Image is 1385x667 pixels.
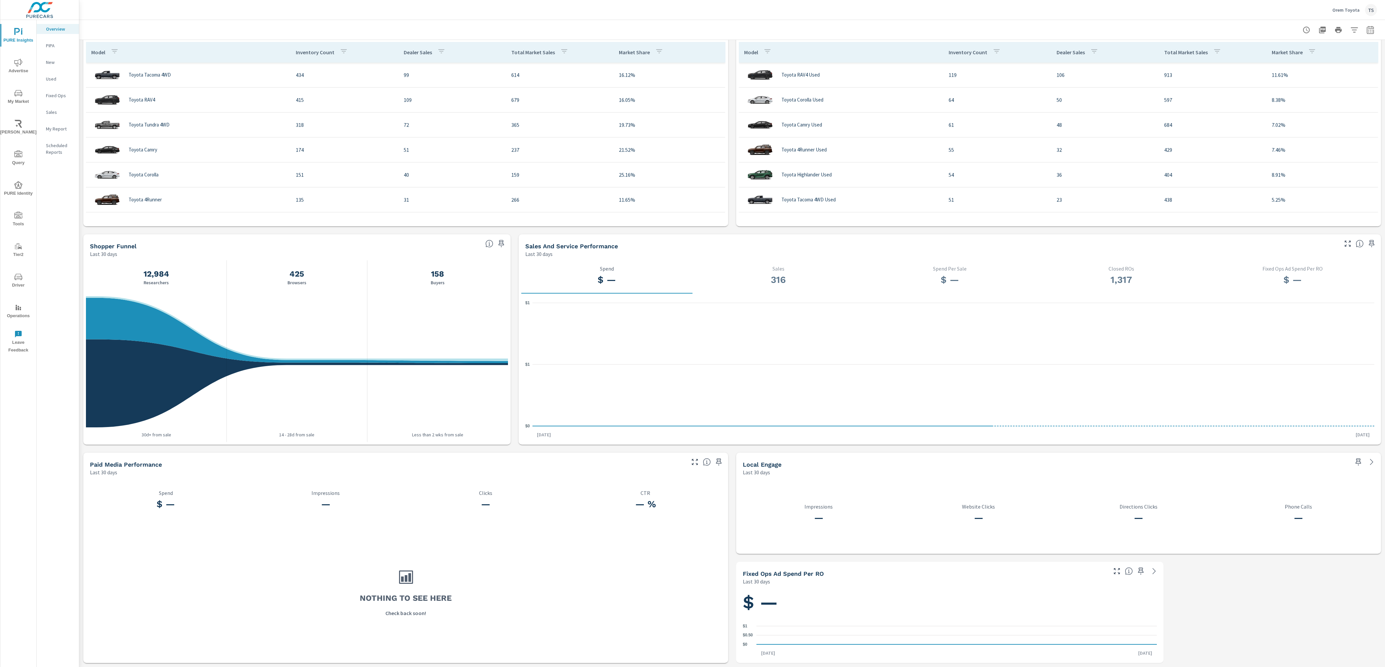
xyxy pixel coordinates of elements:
[525,424,530,428] text: $0
[404,146,501,154] p: 51
[511,121,608,129] p: 365
[91,49,105,56] p: Model
[246,490,406,496] p: Impressions
[781,197,836,203] p: Toyota Tacoma 4WD Used
[296,171,393,179] p: 151
[781,97,823,103] p: Toyota Corolla Used
[949,121,1046,129] p: 61
[2,120,34,136] span: [PERSON_NAME]
[296,49,334,56] p: Inventory Count
[496,238,507,249] span: Save this to your personalized report
[1057,96,1154,104] p: 50
[739,504,899,510] p: Impressions
[739,512,899,524] h3: —
[527,274,688,286] h3: $ —
[129,72,171,78] p: Toyota Tacoma 4WD
[1041,266,1202,272] p: Closed ROs
[743,591,1157,614] h1: $ —
[781,172,832,178] p: Toyota Highlander Used
[94,115,121,135] img: glamour
[747,65,773,85] img: glamour
[1212,274,1373,286] h3: $ —
[296,121,393,129] p: 318
[619,71,720,79] p: 16.12%
[619,146,720,154] p: 21.52%
[46,26,74,32] p: Overview
[525,250,553,258] p: Last 30 days
[94,140,121,160] img: glamour
[86,490,246,496] p: Spend
[2,330,34,354] span: Leave Feedback
[747,115,773,135] img: glamour
[869,274,1030,286] h3: $ —
[1164,49,1208,56] p: Total Market Sales
[2,181,34,197] span: PURE Identity
[360,592,452,604] h3: Nothing to see here
[46,42,74,49] p: PIPA
[90,243,137,250] h5: Shopper Funnel
[94,190,121,210] img: glamour
[2,242,34,259] span: Tier2
[527,266,688,272] p: Spend
[1351,431,1374,438] p: [DATE]
[46,109,74,115] p: Sales
[485,240,493,248] span: Know where every customer is during their purchase journey. View customer activity from first cli...
[296,196,393,204] p: 135
[1164,196,1261,204] p: 438
[511,96,608,104] p: 679
[743,624,747,628] text: $1
[525,243,618,250] h5: Sales and Service Performance
[743,642,747,647] text: $0
[511,71,608,79] p: 614
[1057,146,1154,154] p: 32
[743,633,753,638] text: $0.50
[532,431,556,438] p: [DATE]
[94,65,121,85] img: glamour
[129,197,162,203] p: Toyota 4Runner
[1356,240,1364,248] span: Select a tab to understand performance over the selected time range.
[46,142,74,155] p: Scheduled Reports
[246,499,406,510] h3: —
[1059,504,1218,510] p: Directions Clicks
[46,59,74,66] p: New
[1057,171,1154,179] p: 36
[46,125,74,132] p: My Report
[869,266,1030,272] p: Spend Per Sale
[86,499,246,510] h3: $ —
[37,140,79,157] div: Scheduled Reports
[747,165,773,185] img: glamour
[37,91,79,101] div: Fixed Ops
[0,20,36,357] div: nav menu
[1218,512,1378,524] h3: —
[404,71,501,79] p: 99
[747,90,773,110] img: glamour
[511,196,608,204] p: 266
[1057,196,1154,204] p: 23
[296,71,393,79] p: 434
[2,304,34,320] span: Operations
[1342,238,1353,249] button: Make Fullscreen
[1365,4,1377,16] div: TS
[129,97,155,103] p: Toyota RAV4
[698,274,859,286] h3: 316
[899,512,1059,524] h3: —
[949,171,1046,179] p: 54
[690,457,700,467] button: Make Fullscreen
[1272,49,1303,56] p: Market Share
[525,362,530,367] text: $1
[1057,121,1154,129] p: 48
[1149,566,1159,576] a: See more details in report
[781,147,827,153] p: Toyota 4Runner Used
[619,121,720,129] p: 19.73%
[781,122,822,128] p: Toyota Camry Used
[1136,566,1146,576] span: Save this to your personalized report
[90,461,162,468] h5: Paid Media Performance
[94,165,121,185] img: glamour
[566,490,725,496] p: CTR
[1272,71,1373,79] p: 11.61%
[1272,196,1373,204] p: 5.25%
[1134,650,1157,656] p: [DATE]
[406,490,566,496] p: Clicks
[1348,23,1361,37] button: Apply Filters
[129,122,170,128] p: Toyota Tundra 4WD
